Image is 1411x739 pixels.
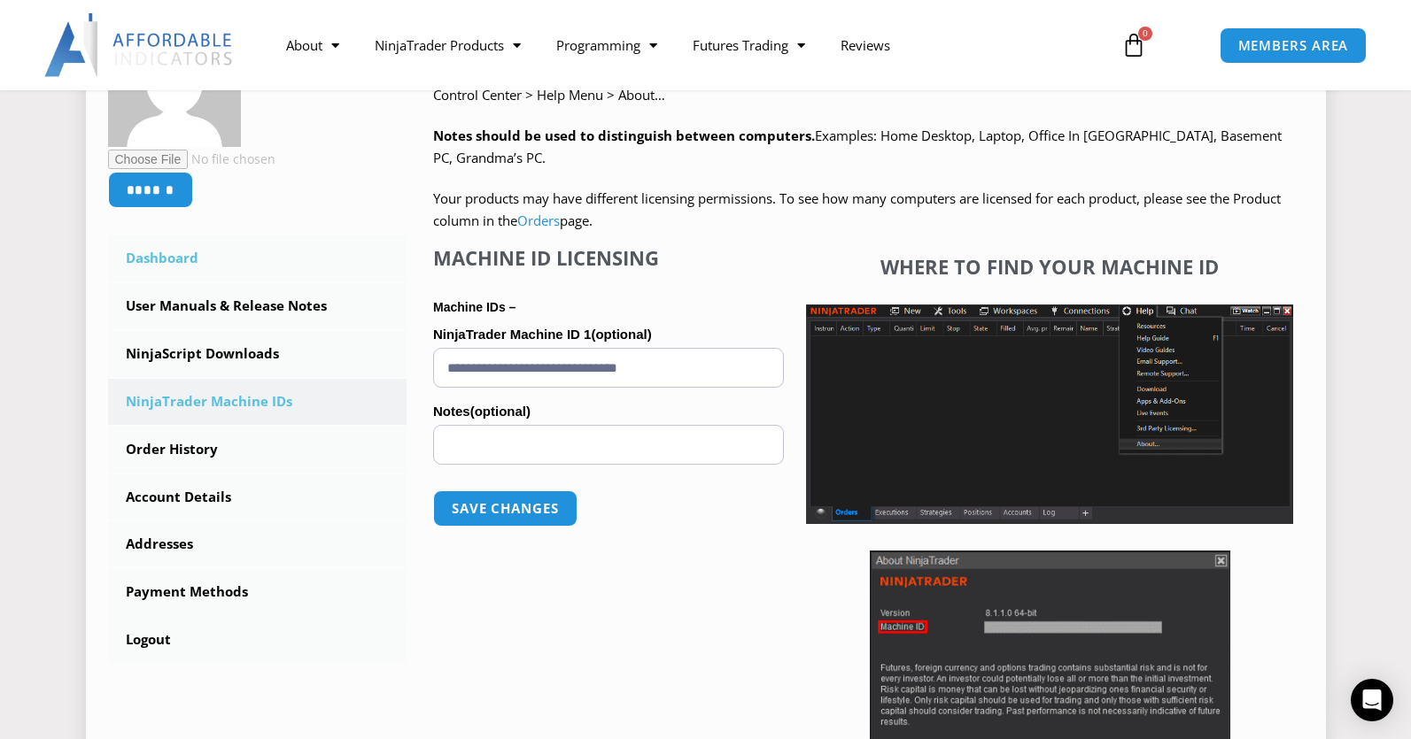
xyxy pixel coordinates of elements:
div: Open Intercom Messenger [1351,679,1393,721]
a: Addresses [108,521,407,567]
img: LogoAI | Affordable Indicators – NinjaTrader [44,13,235,77]
span: Your products may have different licensing permissions. To see how many computers are licensed fo... [433,189,1281,230]
a: Orders [517,212,560,229]
a: Programming [539,25,675,65]
a: Reviews [823,25,908,65]
a: Logout [108,617,407,663]
strong: Machine IDs – [433,300,516,314]
a: MEMBERS AREA [1220,27,1368,64]
label: NinjaTrader Machine ID 1 [433,321,784,348]
a: About [268,25,357,65]
h4: Machine ID Licensing [433,246,784,269]
a: Futures Trading [675,25,823,65]
img: Screenshot 2025-01-17 1155544 | Affordable Indicators – NinjaTrader [806,304,1293,524]
span: Examples: Home Desktop, Laptop, Office In [GEOGRAPHIC_DATA], Basement PC, Grandma’s PC. [433,127,1282,167]
a: 0 [1095,19,1173,71]
a: Payment Methods [108,569,407,615]
span: MEMBERS AREA [1238,39,1349,52]
span: (optional) [470,404,531,419]
a: User Manuals & Release Notes [108,283,407,329]
a: NinjaTrader Products [357,25,539,65]
label: Notes [433,398,784,425]
a: Dashboard [108,235,407,281]
strong: Notes should be used to distinguish between computers. [433,127,815,144]
button: Save changes [433,490,578,527]
span: (optional) [591,327,651,342]
nav: Menu [268,25,1101,65]
a: NinjaScript Downloads [108,331,407,377]
nav: Account pages [108,235,407,663]
a: Account Details [108,474,407,520]
a: Order History [108,427,407,473]
a: NinjaTrader Machine IDs [108,379,407,425]
span: 0 [1138,27,1152,41]
h4: Where to find your Machine ID [806,255,1293,278]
